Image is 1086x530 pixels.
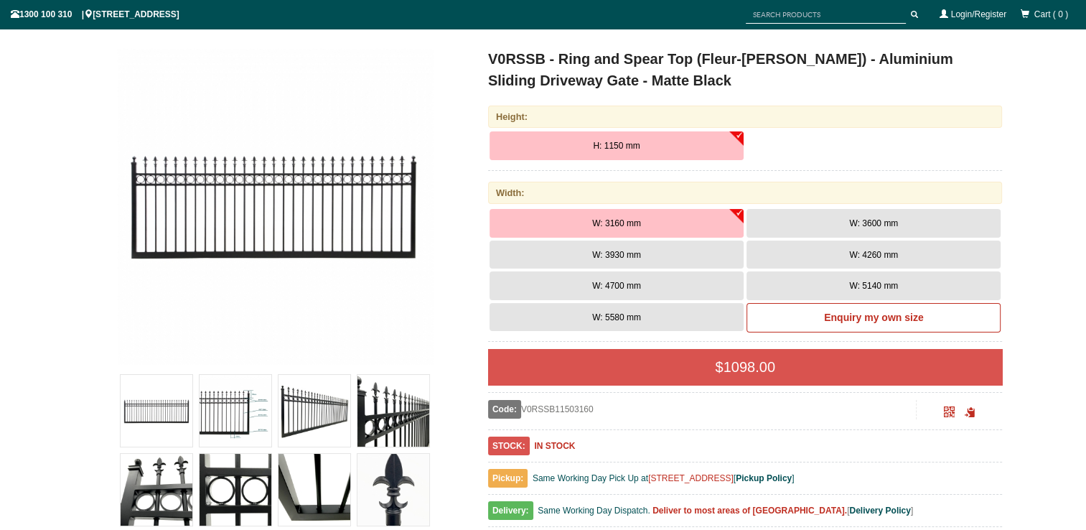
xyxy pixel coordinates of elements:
[490,131,744,160] button: H: 1150 mm
[488,501,533,520] span: Delivery:
[592,250,641,260] span: W: 3930 mm
[488,400,521,419] span: Code:
[488,106,1003,128] div: Height:
[278,454,350,526] img: V0RSSB - Ring and Spear Top (Fleur-de-lis) - Aluminium Sliding Driveway Gate - Matte Black
[488,502,1003,527] div: [ ]
[490,271,744,300] button: W: 4700 mm
[724,359,775,375] span: 1098.00
[593,141,640,151] span: H: 1150 mm
[533,473,795,483] span: Same Working Day Pick Up at [ ]
[1034,9,1068,19] span: Cart ( 0 )
[746,209,1001,238] button: W: 3600 mm
[488,437,530,455] span: STOCK:
[200,454,271,526] img: V0RSSB - Ring and Spear Top (Fleur-de-lis) - Aluminium Sliding Driveway Gate - Matte Black
[951,9,1006,19] a: Login/Register
[849,250,898,260] span: W: 4260 mm
[746,241,1001,269] button: W: 4260 mm
[849,281,898,291] span: W: 5140 mm
[746,271,1001,300] button: W: 5140 mm
[964,407,975,418] span: Click to copy the URL
[121,375,192,447] img: V0RSSB - Ring and Spear Top (Fleur-de-lis) - Aluminium Sliding Driveway Gate - Matte Black
[652,506,847,516] b: Deliver to most areas of [GEOGRAPHIC_DATA].
[488,469,528,488] span: Pickup:
[357,454,429,526] img: V0RSSB - Ring and Spear Top (Fleur-de-lis) - Aluminium Sliding Driveway Gate - Matte Black
[490,209,744,238] button: W: 3160 mm
[490,303,744,332] button: W: 5580 mm
[746,6,906,24] input: SEARCH PRODUCTS
[648,473,734,483] a: [STREET_ADDRESS]
[592,281,641,291] span: W: 4700 mm
[746,303,1001,333] a: Enquiry my own size
[117,48,433,364] img: V0RSSB - Ring and Spear Top (Fleur-de-lis) - Aluminium Sliding Driveway Gate - Matte Black - H: 1...
[592,218,641,228] span: W: 3160 mm
[278,375,350,447] img: V0RSSB - Ring and Spear Top (Fleur-de-lis) - Aluminium Sliding Driveway Gate - Matte Black
[200,375,271,447] img: V0RSSB - Ring and Spear Top (Fleur-de-lis) - Aluminium Sliding Driveway Gate - Matte Black
[85,48,465,364] a: V0RSSB - Ring and Spear Top (Fleur-de-lis) - Aluminium Sliding Driveway Gate - Matte Black - H: 1...
[488,400,917,419] div: V0RSSB11503160
[849,506,910,516] a: Delivery Policy
[490,241,744,269] button: W: 3930 mm
[849,218,898,228] span: W: 3600 mm
[736,473,792,483] a: Pickup Policy
[488,349,1003,385] div: $
[488,182,1003,204] div: Width:
[121,454,192,526] img: V0RSSB - Ring and Spear Top (Fleur-de-lis) - Aluminium Sliding Driveway Gate - Matte Black
[11,9,179,19] span: 1300 100 310 | [STREET_ADDRESS]
[824,312,923,323] b: Enquiry my own size
[357,375,429,447] img: V0RSSB - Ring and Spear Top (Fleur-de-lis) - Aluminium Sliding Driveway Gate - Matte Black
[944,409,955,419] a: Click to enlarge and scan to share.
[538,506,650,516] span: Same Working Day Dispatch.
[534,441,575,451] b: IN STOCK
[488,48,1003,91] h1: V0RSSB - Ring and Spear Top (Fleur-[PERSON_NAME]) - Aluminium Sliding Driveway Gate - Matte Black
[592,312,641,322] span: W: 5580 mm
